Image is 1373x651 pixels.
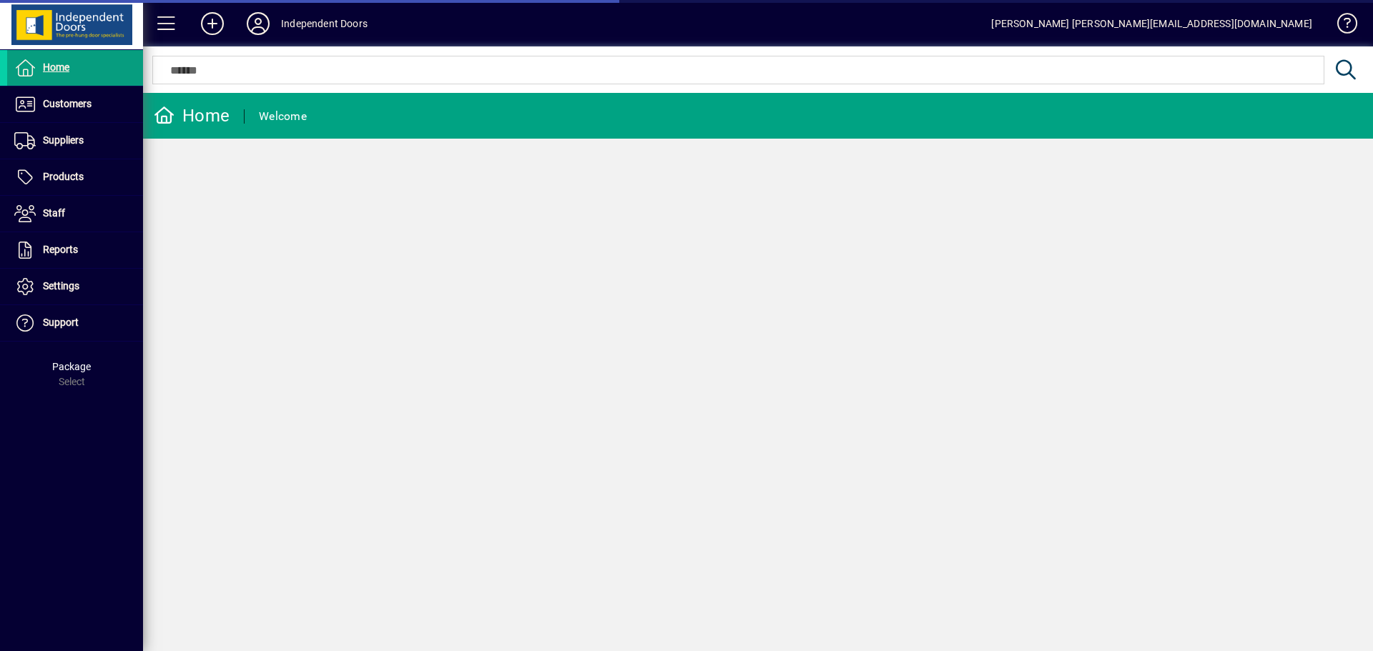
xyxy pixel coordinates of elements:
[43,280,79,292] span: Settings
[43,171,84,182] span: Products
[1327,3,1355,49] a: Knowledge Base
[7,269,143,304] a: Settings
[7,123,143,159] a: Suppliers
[7,196,143,232] a: Staff
[235,11,281,36] button: Profile
[7,86,143,122] a: Customers
[43,61,69,73] span: Home
[43,134,84,146] span: Suppliers
[7,159,143,195] a: Products
[190,11,235,36] button: Add
[52,361,91,372] span: Package
[154,104,230,127] div: Home
[43,244,78,255] span: Reports
[7,232,143,268] a: Reports
[991,12,1312,35] div: [PERSON_NAME] [PERSON_NAME][EMAIL_ADDRESS][DOMAIN_NAME]
[259,105,307,128] div: Welcome
[43,98,92,109] span: Customers
[281,12,368,35] div: Independent Doors
[7,305,143,341] a: Support
[43,317,79,328] span: Support
[43,207,65,219] span: Staff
